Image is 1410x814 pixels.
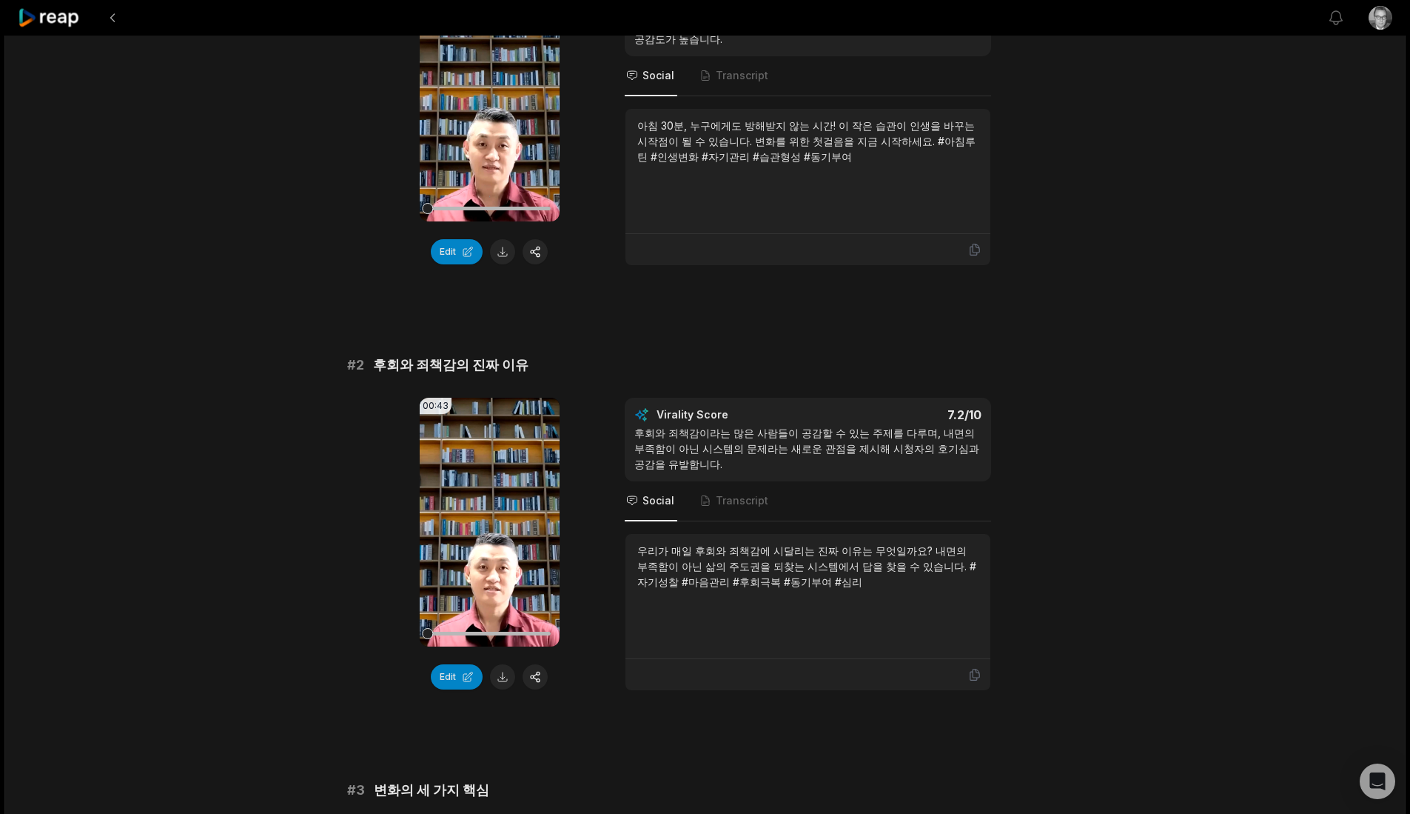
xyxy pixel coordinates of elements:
div: 후회와 죄책감이라는 많은 사람들이 공감할 수 있는 주제를 다루며, 내면의 부족함이 아닌 시스템의 문제라는 새로운 관점을 제시해 시청자의 호기심과 공감을 유발합니다. [634,425,981,472]
div: Virality Score [657,407,816,422]
span: Social [642,493,674,508]
div: 아침 30분, 누구에게도 방해받지 않는 시간! 이 작은 습관이 인생을 바꾸는 시작점이 될 수 있습니다. 변화를 위한 첫걸음을 지금 시작하세요. #아침루틴 #인생변화 #자기관리... [637,118,978,164]
button: Edit [431,664,483,690]
div: 우리가 매일 후회와 죄책감에 시달리는 진짜 이유는 무엇일까요? 내면의 부족함이 아닌 삶의 주도권을 되찾는 시스템에서 답을 찾을 수 있습니다. #자기성찰 #마음관리 #후회극복 ... [637,543,978,590]
span: 변화의 세 가지 핵심 [374,780,489,801]
span: # 3 [347,780,365,801]
span: Transcript [716,493,768,508]
video: Your browser does not support mp4 format. [420,398,560,647]
span: Transcript [716,68,768,83]
nav: Tabs [625,481,991,521]
nav: Tabs [625,56,991,96]
div: Open Intercom Messenger [1360,764,1395,799]
span: Social [642,68,674,83]
div: 7.2 /10 [822,407,981,422]
span: 후회와 죄책감의 진짜 이유 [373,355,528,376]
button: Edit [431,239,483,264]
span: # 2 [347,355,364,376]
